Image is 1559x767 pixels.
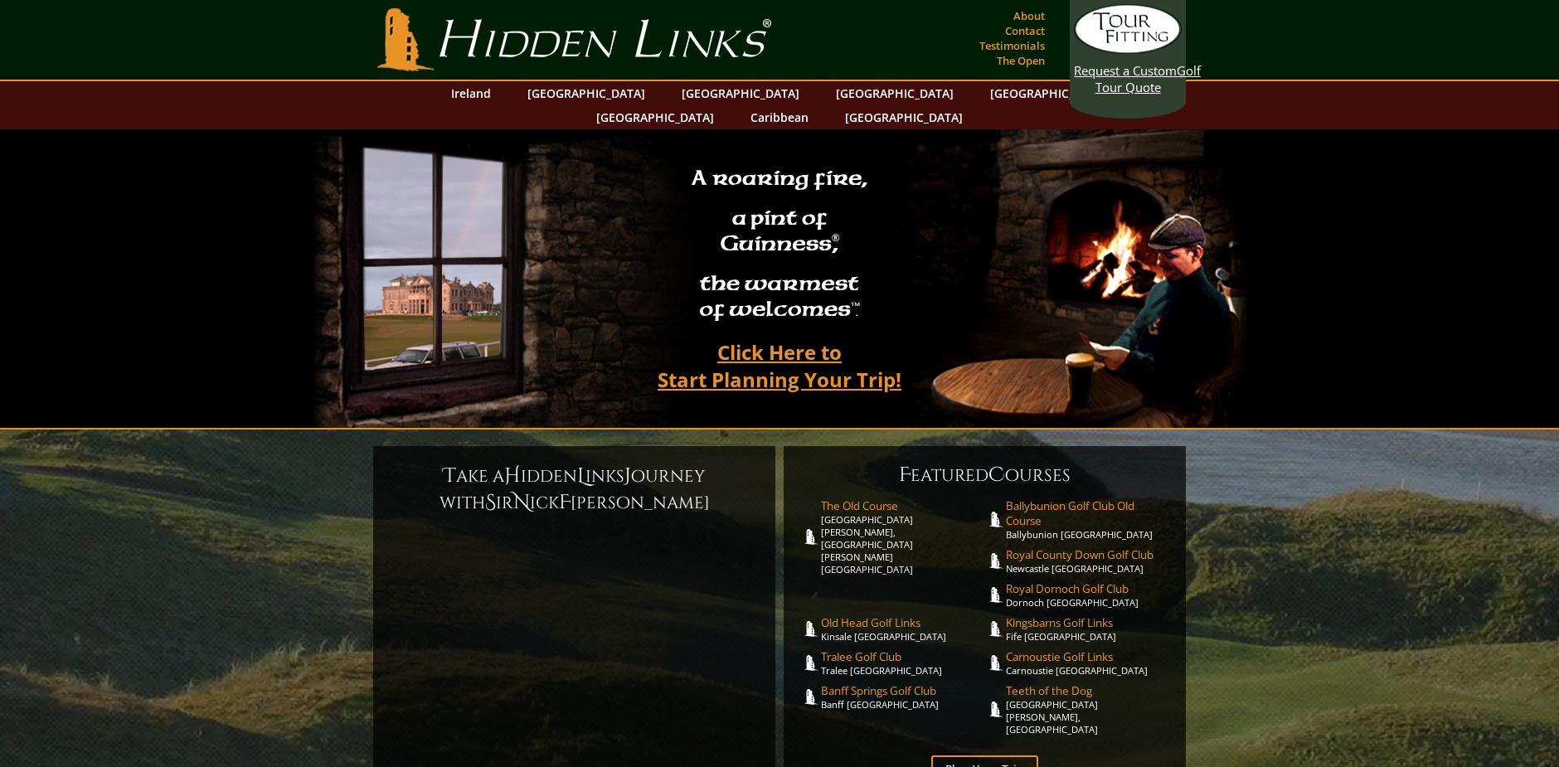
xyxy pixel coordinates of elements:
a: Caribbean [742,105,817,129]
span: S [485,489,496,516]
a: [GEOGRAPHIC_DATA] [828,81,962,105]
span: The Old Course [821,498,985,513]
a: [GEOGRAPHIC_DATA] [519,81,653,105]
span: H [504,463,521,489]
a: [GEOGRAPHIC_DATA] [673,81,808,105]
a: [GEOGRAPHIC_DATA] [588,105,722,129]
span: N [513,489,530,516]
span: Old Head Golf Links [821,615,985,630]
span: Ballybunion Golf Club Old Course [1006,498,1170,528]
span: F [559,489,571,516]
span: J [624,463,631,489]
a: Old Head Golf LinksKinsale [GEOGRAPHIC_DATA] [821,615,985,643]
a: Testimonials [975,34,1049,57]
span: Teeth of the Dog [1006,683,1170,698]
a: Royal County Down Golf ClubNewcastle [GEOGRAPHIC_DATA] [1006,547,1170,575]
span: Request a Custom [1074,62,1177,79]
span: Royal Dornoch Golf Club [1006,581,1170,596]
a: [GEOGRAPHIC_DATA] [982,81,1116,105]
a: About [1009,4,1049,27]
a: Tralee Golf ClubTralee [GEOGRAPHIC_DATA] [821,649,985,677]
span: Tralee Golf Club [821,649,985,664]
a: Ireland [443,81,499,105]
a: Royal Dornoch Golf ClubDornoch [GEOGRAPHIC_DATA] [1006,581,1170,609]
a: Carnoustie Golf LinksCarnoustie [GEOGRAPHIC_DATA] [1006,649,1170,677]
a: Contact [1001,19,1049,42]
span: C [988,462,1005,488]
span: Kingsbarns Golf Links [1006,615,1170,630]
span: Carnoustie Golf Links [1006,649,1170,664]
a: Ballybunion Golf Club Old CourseBallybunion [GEOGRAPHIC_DATA] [1006,498,1170,541]
span: Royal County Down Golf Club [1006,547,1170,562]
h6: ake a idden inks ourney with ir ick [PERSON_NAME] [390,463,759,516]
a: Request a CustomGolf Tour Quote [1074,4,1182,95]
a: Kingsbarns Golf LinksFife [GEOGRAPHIC_DATA] [1006,615,1170,643]
span: T [444,463,456,489]
a: Teeth of the Dog[GEOGRAPHIC_DATA][PERSON_NAME], [GEOGRAPHIC_DATA] [1006,683,1170,735]
a: The Old Course[GEOGRAPHIC_DATA][PERSON_NAME], [GEOGRAPHIC_DATA][PERSON_NAME] [GEOGRAPHIC_DATA] [821,498,985,575]
span: L [577,463,585,489]
a: Banff Springs Golf ClubBanff [GEOGRAPHIC_DATA] [821,683,985,711]
a: Click Here toStart Planning Your Trip! [641,333,918,399]
h2: A roaring fire, a pint of Guinness , the warmest of welcomes™. [681,158,878,333]
h6: eatured ourses [800,462,1169,488]
span: F [899,462,911,488]
span: Banff Springs Golf Club [821,683,985,698]
a: [GEOGRAPHIC_DATA] [837,105,971,129]
a: The Open [993,49,1049,72]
